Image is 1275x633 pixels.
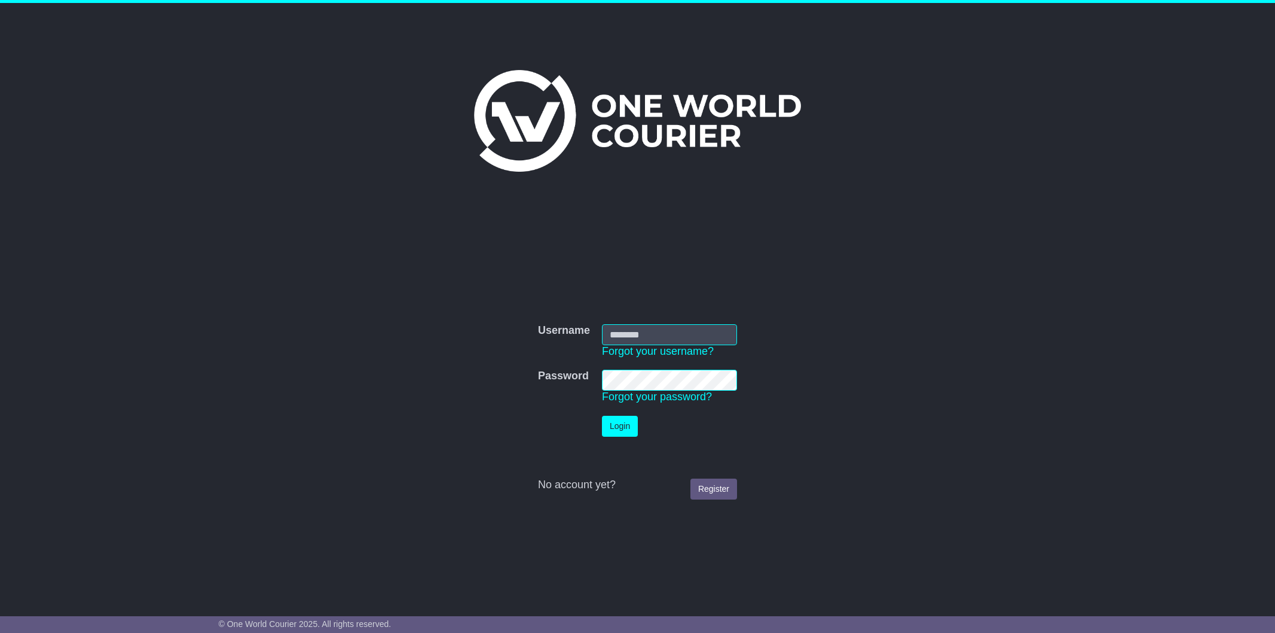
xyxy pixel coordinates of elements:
[602,391,712,403] a: Forgot your password?
[690,479,737,500] a: Register
[474,70,800,172] img: One World
[602,345,714,357] a: Forgot your username?
[538,370,589,383] label: Password
[602,416,638,437] button: Login
[538,324,590,337] label: Username
[538,479,737,492] div: No account yet?
[219,619,392,629] span: © One World Courier 2025. All rights reserved.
